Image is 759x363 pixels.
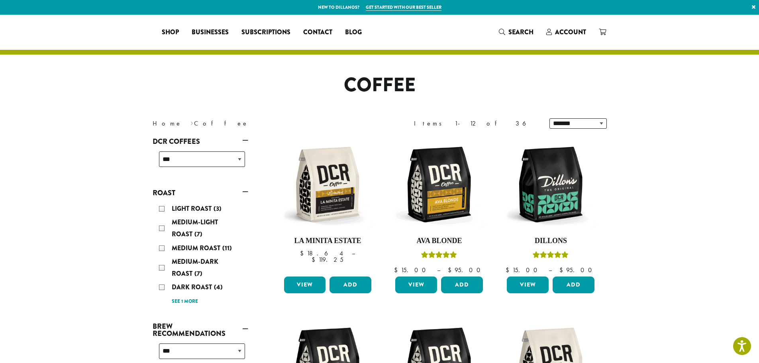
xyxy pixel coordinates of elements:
span: Account [555,27,586,37]
span: – [437,266,440,274]
span: (4) [214,283,223,292]
a: DillonsRated 5.00 out of 5 [505,139,596,273]
span: (11) [222,243,232,253]
img: DCR-12oz-Dillons-Stock-scaled.png [505,139,596,230]
span: Search [508,27,533,37]
span: (7) [194,230,202,239]
h4: La Minita Estate [282,237,374,245]
span: (7) [194,269,202,278]
a: Search [492,26,540,39]
span: (3) [214,204,222,213]
bdi: 119.25 [312,255,343,264]
span: Businesses [192,27,229,37]
span: › [190,116,193,128]
a: DCR Coffees [153,135,248,148]
bdi: 95.00 [448,266,484,274]
h4: Dillons [505,237,596,245]
div: Roast [153,200,248,310]
div: Rated 5.00 out of 5 [421,250,457,262]
a: Ava BlondeRated 5.00 out of 5 [393,139,485,273]
img: DCR-12oz-La-Minita-Estate-Stock-scaled.png [282,139,373,230]
a: View [507,277,549,293]
span: $ [300,249,307,257]
div: Items 1-12 of 36 [414,119,537,128]
button: Add [329,277,371,293]
span: Medium-Dark Roast [172,257,218,278]
a: Roast [153,186,248,200]
a: View [284,277,326,293]
a: Home [153,119,182,128]
a: Get started with our best seller [366,4,441,11]
bdi: 15.00 [506,266,541,274]
span: $ [394,266,401,274]
a: La Minita Estate [282,139,374,273]
a: Shop [155,26,185,39]
a: See 1 more [172,298,198,306]
span: Blog [345,27,362,37]
span: – [549,266,552,274]
h1: Coffee [147,74,613,97]
div: Rated 5.00 out of 5 [533,250,569,262]
span: Subscriptions [241,27,290,37]
span: Shop [162,27,179,37]
span: – [352,249,355,257]
span: Light Roast [172,204,214,213]
span: $ [559,266,566,274]
h4: Ava Blonde [393,237,485,245]
bdi: 95.00 [559,266,596,274]
bdi: 15.00 [394,266,430,274]
span: $ [448,266,455,274]
bdi: 18.64 [300,249,344,257]
nav: Breadcrumb [153,119,368,128]
span: $ [506,266,512,274]
span: Contact [303,27,332,37]
span: $ [312,255,318,264]
button: Add [441,277,483,293]
a: View [395,277,437,293]
span: Medium Roast [172,243,222,253]
span: Medium-Light Roast [172,218,218,239]
div: DCR Coffees [153,148,248,177]
a: Brew Recommendations [153,320,248,340]
button: Add [553,277,594,293]
span: Dark Roast [172,283,214,292]
img: DCR-12oz-Ava-Blonde-Stock-scaled.png [393,139,485,230]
